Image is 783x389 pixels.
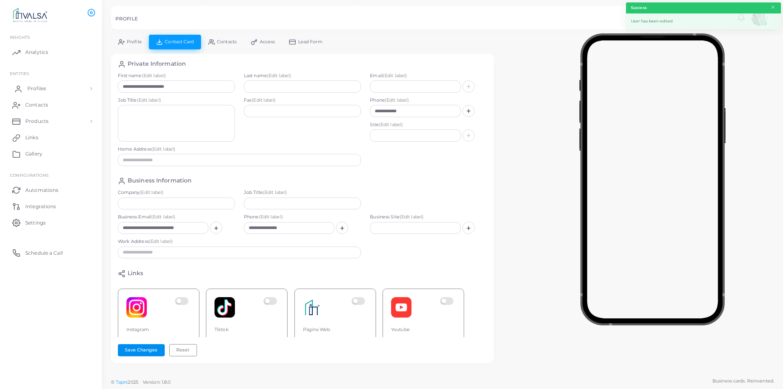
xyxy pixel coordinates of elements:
[370,97,487,104] label: Phone
[400,214,424,220] span: (Edit label)
[379,122,403,127] span: (Edit label)
[6,129,96,146] a: Links
[169,344,197,356] button: Reset
[626,13,781,29] div: User has been edited
[370,214,487,220] label: Business Site
[10,173,49,178] span: Configurations
[128,270,144,278] h4: Links
[10,35,30,40] span: INSIGHTS
[139,189,164,195] span: (Edit label)
[385,97,409,103] span: (Edit label)
[6,146,96,162] a: Gallery
[10,71,29,76] span: ENTITIES
[770,3,776,12] button: Close
[252,97,276,103] span: (Edit label)
[7,8,53,23] img: logo
[25,249,63,257] span: Schedule a Call
[118,238,361,245] label: Work Address
[115,16,138,22] h5: PROFILE
[631,5,647,11] strong: Success
[215,297,235,318] img: tiktok.png
[260,40,275,44] span: Access
[391,327,456,333] div: Youtube
[25,150,42,158] span: Gallery
[118,97,235,104] label: Job Title
[143,379,171,385] span: Version: 1.8.0
[149,238,173,244] span: (Edit label)
[6,245,96,261] a: Schedule a Call
[25,187,58,194] span: Automations
[116,379,128,385] a: Tapni
[303,327,367,333] div: Página Web
[25,203,56,210] span: Integrations
[244,189,361,196] label: Job Title
[6,182,96,198] a: Automations
[128,379,138,386] span: 2025
[118,214,235,220] label: Business Email
[127,40,142,44] span: Profile
[25,219,46,227] span: Settings
[118,146,361,153] label: Home Address
[118,344,165,356] button: Save Changes
[25,118,49,125] span: Products
[579,33,725,325] img: phone-mock.b55596b7.png
[126,297,147,318] img: instagram.png
[391,297,411,318] img: youtube.png
[118,73,235,79] label: First name
[303,297,323,318] img: 9fk3w6G974fjNl3gX7t9bOUidVz2nU4k-1721851587600.png
[126,327,191,333] div: Instagram
[25,101,48,109] span: Contacts
[267,73,291,78] span: (Edit label)
[111,379,170,386] span: ©
[25,49,48,56] span: Analytics
[25,134,38,141] span: Links
[6,214,96,231] a: Settings
[118,189,235,196] label: Company
[370,122,487,128] label: Site
[6,97,96,113] a: Contacts
[27,85,46,92] span: Profiles
[244,73,361,79] label: Last name
[712,378,774,385] span: Business cards. Reinvented.
[151,214,175,220] span: (Edit label)
[217,40,237,44] span: Contacts
[137,97,161,103] span: (Edit label)
[263,189,287,195] span: (Edit label)
[6,80,96,97] a: Profiles
[383,73,407,78] span: (Edit label)
[244,97,361,104] label: Fax
[165,40,194,44] span: Contact Card
[128,177,192,185] h4: Business Information
[128,60,186,68] h4: Private Information
[215,327,279,333] div: Tiktok
[259,214,283,220] span: (Edit label)
[244,214,361,220] label: Phone
[6,198,96,214] a: Integrations
[6,44,96,60] a: Analytics
[370,73,487,79] label: Email
[142,73,166,78] span: (Edit label)
[298,40,323,44] span: Lead Form
[6,113,96,129] a: Products
[151,146,175,152] span: (Edit label)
